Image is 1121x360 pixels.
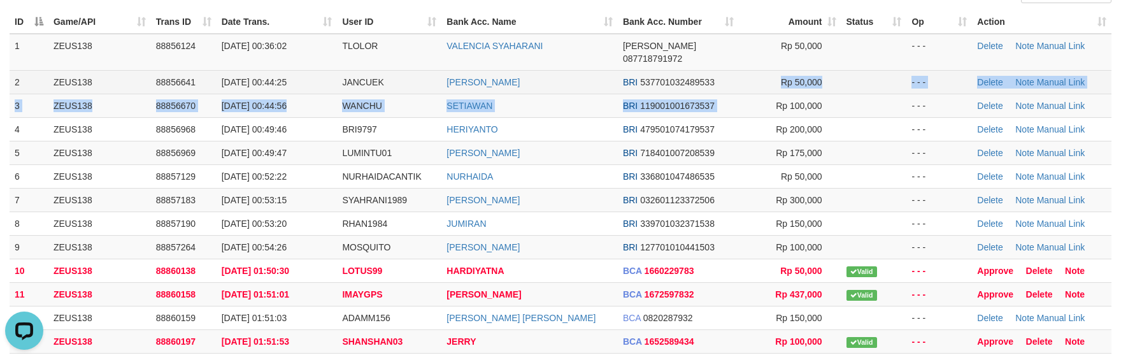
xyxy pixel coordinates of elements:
td: - - - [906,235,972,259]
span: Valid transaction [846,290,877,301]
th: Op: activate to sort column ascending [906,10,972,34]
span: WANCHU [342,101,382,111]
span: 88857129 [156,171,196,182]
a: HERIYANTO [446,124,497,134]
span: BRI [623,148,638,158]
td: - - - [906,94,972,117]
span: 88856670 [156,101,196,111]
span: ADAMM156 [342,313,390,323]
span: Copy 127701010441503 to clipboard [640,242,715,252]
a: Delete [1026,289,1053,299]
td: - - - [906,329,972,353]
th: ID: activate to sort column descending [10,10,48,34]
span: Rp 150,000 [776,313,822,323]
a: Note [1015,77,1034,87]
span: BCA [623,313,641,323]
span: MOSQUITO [342,242,390,252]
td: - - - [906,117,972,141]
span: Rp 300,000 [776,195,822,205]
td: 7 [10,188,48,212]
td: 6 [10,164,48,188]
a: [PERSON_NAME] [446,195,520,205]
th: Bank Acc. Name: activate to sort column ascending [441,10,618,34]
span: Rp 50,000 [781,171,822,182]
span: Rp 50,000 [781,41,822,51]
span: Copy 1652589434 to clipboard [645,336,694,347]
a: Delete [977,195,1003,205]
span: Rp 50,000 [780,266,822,276]
a: Manual Link [1037,77,1085,87]
span: BRI9797 [342,124,376,134]
span: TLOLOR [342,41,378,51]
span: Rp 100,000 [776,242,822,252]
span: Rp 50,000 [781,77,822,87]
a: Delete [977,41,1003,51]
span: [DATE] 00:44:56 [222,101,287,111]
a: NURHAIDA [446,171,493,182]
td: 2 [10,70,48,94]
span: Rp 150,000 [776,219,822,229]
span: 88860159 [156,313,196,323]
a: Delete [1026,336,1053,347]
span: [DATE] 01:51:03 [222,313,287,323]
span: [DATE] 00:53:15 [222,195,287,205]
span: [DATE] 01:51:01 [222,289,289,299]
a: Delete [977,124,1003,134]
a: Manual Link [1037,148,1085,158]
span: [DATE] 00:36:02 [222,41,287,51]
td: ZEUS138 [48,117,151,141]
span: SHANSHAN03 [342,336,403,347]
th: Bank Acc. Number: activate to sort column ascending [618,10,739,34]
span: [DATE] 00:49:46 [222,124,287,134]
a: Manual Link [1037,41,1085,51]
a: Manual Link [1037,242,1085,252]
td: - - - [906,306,972,329]
td: ZEUS138 [48,188,151,212]
td: - - - [906,164,972,188]
a: VALENCIA SYAHARANI [446,41,543,51]
td: 5 [10,141,48,164]
a: Note [1015,124,1034,134]
a: Note [1065,266,1085,276]
th: Game/API: activate to sort column ascending [48,10,151,34]
a: JERRY [446,336,476,347]
span: 88856641 [156,77,196,87]
a: Delete [977,313,1003,323]
span: LOTUS99 [342,266,382,276]
span: BCA [623,266,642,276]
td: ZEUS138 [48,306,151,329]
a: Manual Link [1037,101,1085,111]
a: Manual Link [1037,219,1085,229]
span: NURHAIDACANTIK [342,171,421,182]
td: - - - [906,70,972,94]
a: Approve [977,266,1013,276]
span: BCA [623,336,642,347]
a: Note [1065,336,1085,347]
span: 88860197 [156,336,196,347]
span: Valid transaction [846,337,877,348]
td: ZEUS138 [48,94,151,117]
td: - - - [906,259,972,282]
a: Manual Link [1037,313,1085,323]
th: User ID: activate to sort column ascending [337,10,441,34]
span: 88860158 [156,289,196,299]
a: [PERSON_NAME] [PERSON_NAME] [446,313,596,323]
span: Copy 537701032489533 to clipboard [640,77,715,87]
a: Note [1015,101,1034,111]
td: 1 [10,34,48,71]
span: Copy 032601123372506 to clipboard [640,195,715,205]
td: ZEUS138 [48,329,151,353]
th: Status: activate to sort column ascending [841,10,907,34]
span: 88856968 [156,124,196,134]
td: - - - [906,141,972,164]
a: Note [1015,148,1034,158]
span: [PERSON_NAME] [623,41,696,51]
td: ZEUS138 [48,235,151,259]
span: 88856969 [156,148,196,158]
a: Note [1015,195,1034,205]
td: 10 [10,259,48,282]
span: RHAN1984 [342,219,387,229]
a: [PERSON_NAME] [446,289,521,299]
span: Copy 1672597832 to clipboard [645,289,694,299]
a: Note [1015,171,1034,182]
